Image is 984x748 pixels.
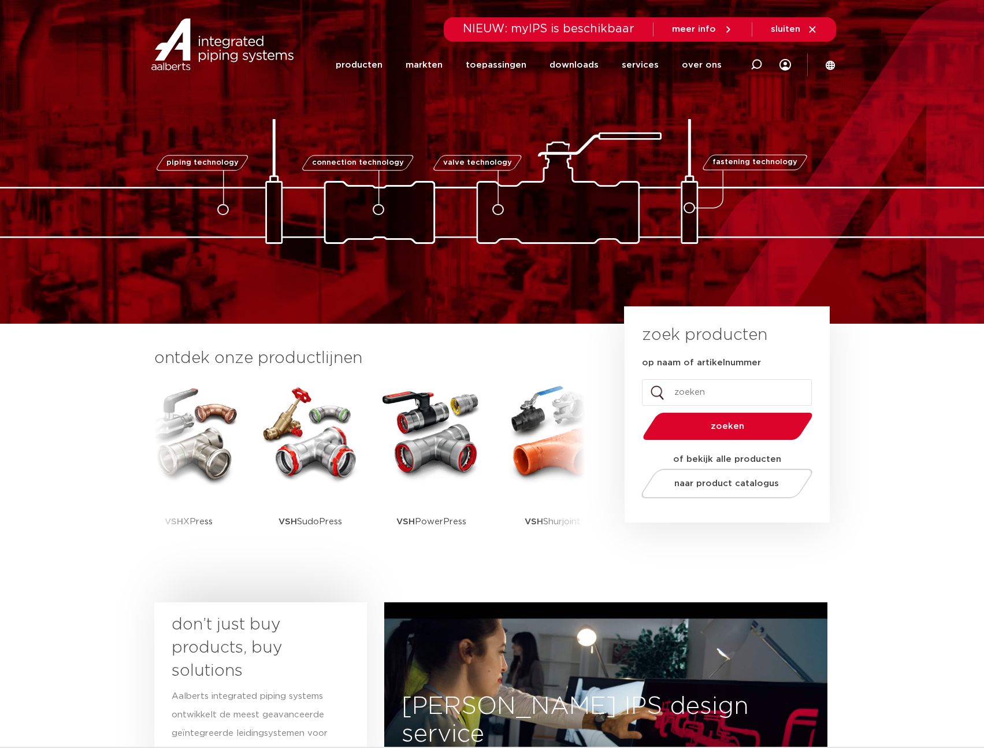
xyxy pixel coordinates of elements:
strong: VSH [165,517,183,526]
h3: zoek producten [642,324,767,347]
a: meer info [672,24,733,35]
div: my IPS [779,42,791,88]
span: naar product catalogus [674,479,779,488]
a: sluiten [771,24,818,35]
p: SudoPress [279,486,342,558]
span: connection technology [311,159,403,166]
span: piping technology [166,159,239,166]
strong: of bekijk alle producten [673,455,781,464]
a: services [622,43,659,87]
a: toepassingen [466,43,526,87]
a: markten [406,43,443,87]
p: Shurjoint [525,486,581,558]
a: producten [336,43,383,87]
span: meer info [672,25,716,34]
a: VSHSudoPress [258,382,362,558]
span: fastening technology [712,159,797,166]
h3: [PERSON_NAME] IPS design service [384,693,827,748]
h3: don’t just buy products, buy solutions [172,613,329,683]
span: zoeken [673,422,783,431]
a: naar product catalogus [638,469,815,498]
strong: VSH [396,517,415,526]
strong: VSH [279,517,297,526]
button: zoeken [638,412,817,441]
a: VSHPowerPress [380,382,484,558]
span: sluiten [771,25,800,34]
span: valve technology [443,159,512,166]
a: VSHShurjoint [501,382,605,558]
a: downloads [549,43,599,87]
input: zoeken [642,379,812,406]
a: VSHXPress [137,382,241,558]
strong: VSH [525,517,543,526]
p: PowerPress [396,486,466,558]
label: op naam of artikelnummer [642,357,761,369]
span: NIEUW: myIPS is beschikbaar [463,23,634,35]
h3: ontdek onze productlijnen [154,347,585,370]
p: XPress [165,486,213,558]
nav: Menu [336,43,722,87]
a: over ons [682,43,722,87]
